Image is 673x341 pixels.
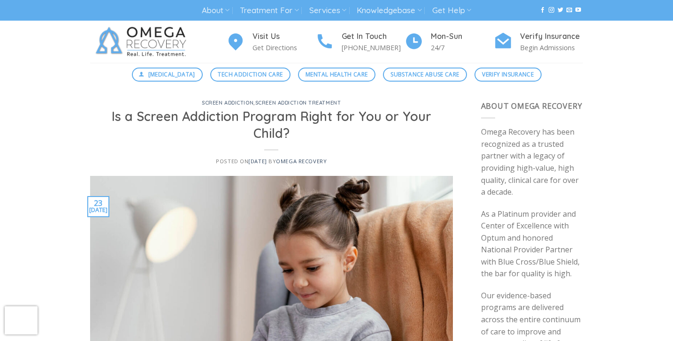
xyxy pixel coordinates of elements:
[248,158,267,165] a: [DATE]
[432,2,471,19] a: Get Help
[342,42,405,53] p: [PHONE_NUMBER]
[101,108,442,142] h1: Is a Screen Addiction Program Right for You or Your Child?
[309,2,346,19] a: Services
[481,208,583,280] p: As a Platinum provider and Center of Excellence with Optum and honored National Provider Partner ...
[390,70,459,79] span: Substance Abuse Care
[357,2,421,19] a: Knowledgebase
[520,30,583,43] h4: Verify Insurance
[481,126,583,198] p: Omega Recovery has been recognized as a trusted partner with a legacy of providing high-value, hi...
[276,158,327,165] a: Omega Recovery
[226,30,315,53] a: Visit Us Get Directions
[268,158,327,165] span: by
[240,2,298,19] a: Treatment For
[210,68,291,82] a: Tech Addiction Care
[566,7,572,14] a: Send us an email
[482,70,534,79] span: Verify Insurance
[481,101,582,111] span: About Omega Recovery
[218,70,283,79] span: Tech Addiction Care
[431,42,494,53] p: 24/7
[132,68,203,82] a: [MEDICAL_DATA]
[202,2,229,19] a: About
[540,7,545,14] a: Follow on Facebook
[383,68,467,82] a: Substance Abuse Care
[202,99,253,106] a: screen addiction
[549,7,554,14] a: Follow on Instagram
[558,7,563,14] a: Follow on Twitter
[252,42,315,53] p: Get Directions
[474,68,542,82] a: Verify Insurance
[431,30,494,43] h4: Mon-Sun
[148,70,195,79] span: [MEDICAL_DATA]
[255,99,341,106] a: screen addiction treatment
[90,21,196,63] img: Omega Recovery
[315,30,405,53] a: Get In Touch [PHONE_NUMBER]
[5,306,38,334] iframe: reCAPTCHA
[342,30,405,43] h4: Get In Touch
[101,100,442,106] h6: ,
[252,30,315,43] h4: Visit Us
[216,158,267,165] span: Posted on
[575,7,581,14] a: Follow on YouTube
[306,70,367,79] span: Mental Health Care
[494,30,583,53] a: Verify Insurance Begin Admissions
[298,68,375,82] a: Mental Health Care
[520,42,583,53] p: Begin Admissions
